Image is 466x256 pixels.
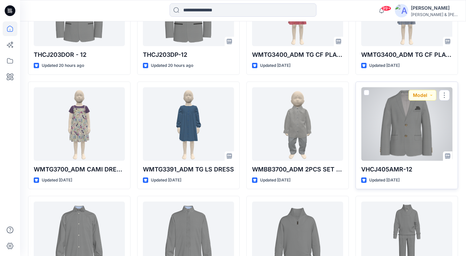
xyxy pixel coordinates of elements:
p: Updated [DATE] [369,62,400,69]
p: WMTG3400_ADM TG CF PLACKET DRESS HALFMOON 10.13 [252,50,343,59]
p: Updated [DATE] [42,177,72,184]
p: WMBB3700_ADM 2PCS SET [PERSON_NAME] PANT 10.9 [252,165,343,174]
p: Updated 20 hours ago [151,62,193,69]
p: THCJ203DOR - 12 [34,50,125,59]
p: Updated 20 hours ago [42,62,84,69]
span: 99+ [381,6,391,11]
p: THCJ203DP-12 [143,50,234,59]
p: Updated [DATE] [260,62,290,69]
p: Updated [DATE] [260,177,290,184]
p: WMTG3700_ADM CAMI DRESS SET SHORT SS 10.13 [34,165,125,174]
p: WMTG3391_ADM TG LS DRESS [143,165,234,174]
div: [PERSON_NAME] [411,4,458,12]
div: [PERSON_NAME] & [PERSON_NAME] [411,12,458,17]
img: avatar [395,4,408,17]
p: Updated [DATE] [151,177,181,184]
a: WMTG3391_ADM TG LS DRESS [143,87,234,161]
a: WMTG3700_ADM CAMI DRESS SET SHORT SS 10.13 [34,87,125,161]
p: WMTG3400_ADM TG CF PLACKET DRESS [361,50,452,59]
p: VHCJ405AMR-12 [361,165,452,174]
a: VHCJ405AMR-12 [361,87,452,161]
a: WMBB3700_ADM 2PCS SET LS W. PANT 10.9 [252,87,343,161]
p: Updated [DATE] [369,177,400,184]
